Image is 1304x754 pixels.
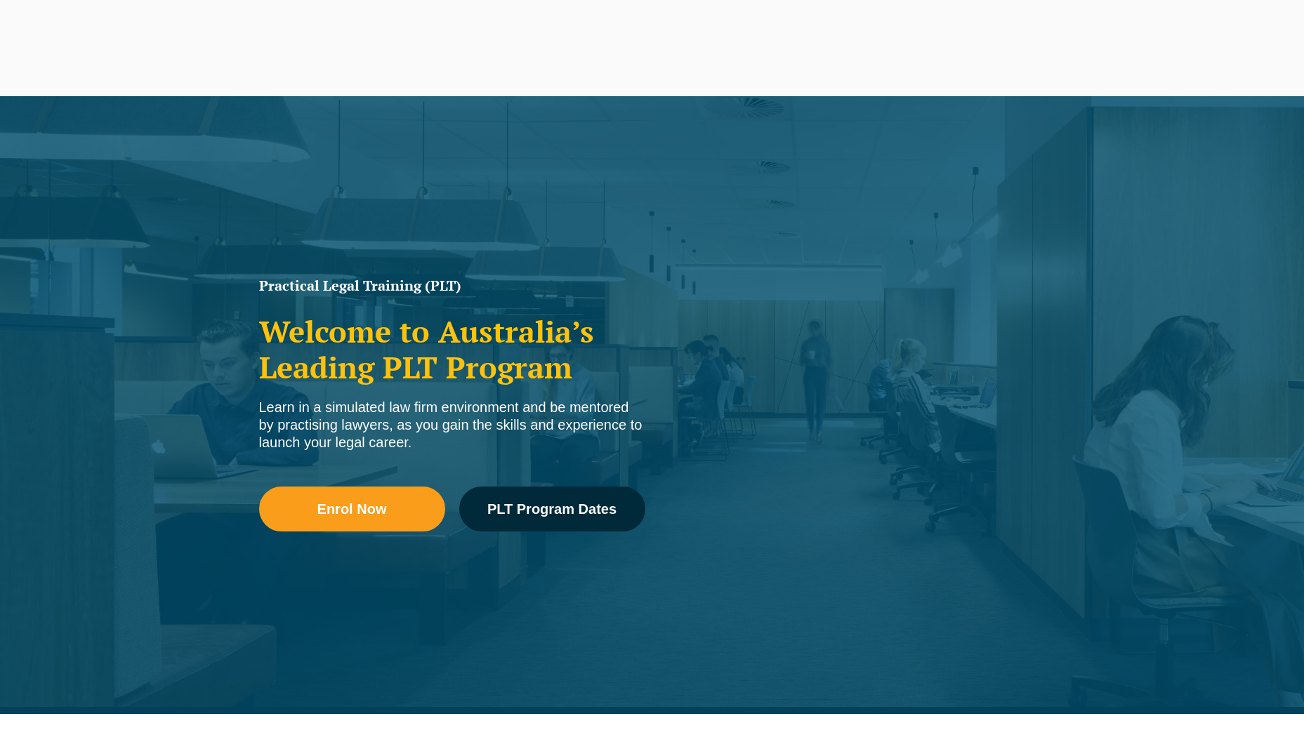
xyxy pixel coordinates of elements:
[259,314,645,385] h2: Welcome to Australia’s Leading PLT Program
[317,502,387,516] span: Enrol Now
[487,502,617,516] span: PLT Program Dates
[259,279,645,293] h1: Practical Legal Training (PLT)
[259,399,645,451] div: Learn in a simulated law firm environment and be mentored by practising lawyers, as you gain the ...
[259,487,445,531] a: Enrol Now
[459,487,645,531] a: PLT Program Dates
